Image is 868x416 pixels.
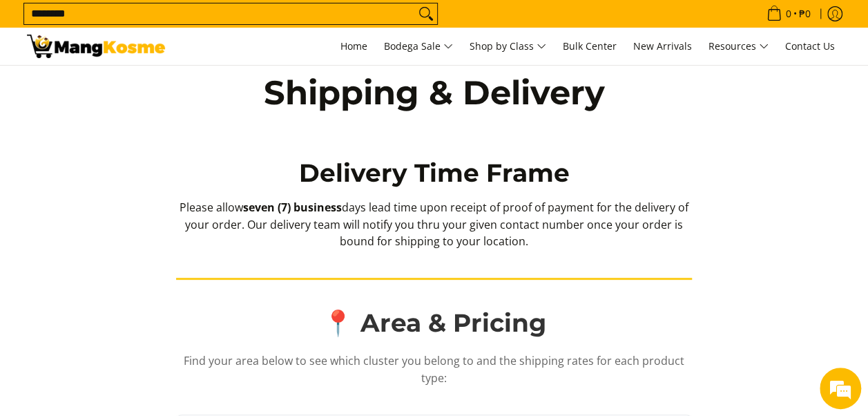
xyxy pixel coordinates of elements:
[179,28,842,65] nav: Main Menu
[797,9,813,19] span: ₱0
[415,3,437,24] button: Search
[785,39,835,53] span: Contact Us
[377,28,460,65] a: Bodega Sale
[176,308,692,339] h2: 📍 Area & Pricing
[702,28,775,65] a: Resources
[556,28,624,65] a: Bulk Center
[27,35,165,58] img: Shipping &amp; Delivery Page l Mang Kosme: Home Appliances Warehouse Sale!
[176,352,692,401] p: Find your area below to see which cluster you belong to and the shipping rates for each product t...
[334,28,374,65] a: Home
[340,39,367,53] span: Home
[784,9,793,19] span: 0
[778,28,842,65] a: Contact Us
[384,38,453,55] span: Bodega Sale
[762,6,815,21] span: •
[633,39,692,53] span: New Arrivals
[626,28,699,65] a: New Arrivals
[470,38,546,55] span: Shop by Class
[463,28,553,65] a: Shop by Class
[176,158,692,189] h2: Delivery Time Frame
[563,39,617,53] span: Bulk Center
[243,200,342,215] b: seven (7) business
[234,72,635,113] h1: Shipping & Delivery
[176,199,692,264] p: Please allow days lead time upon receipt of proof of payment for the delivery of your order. Our ...
[708,38,769,55] span: Resources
